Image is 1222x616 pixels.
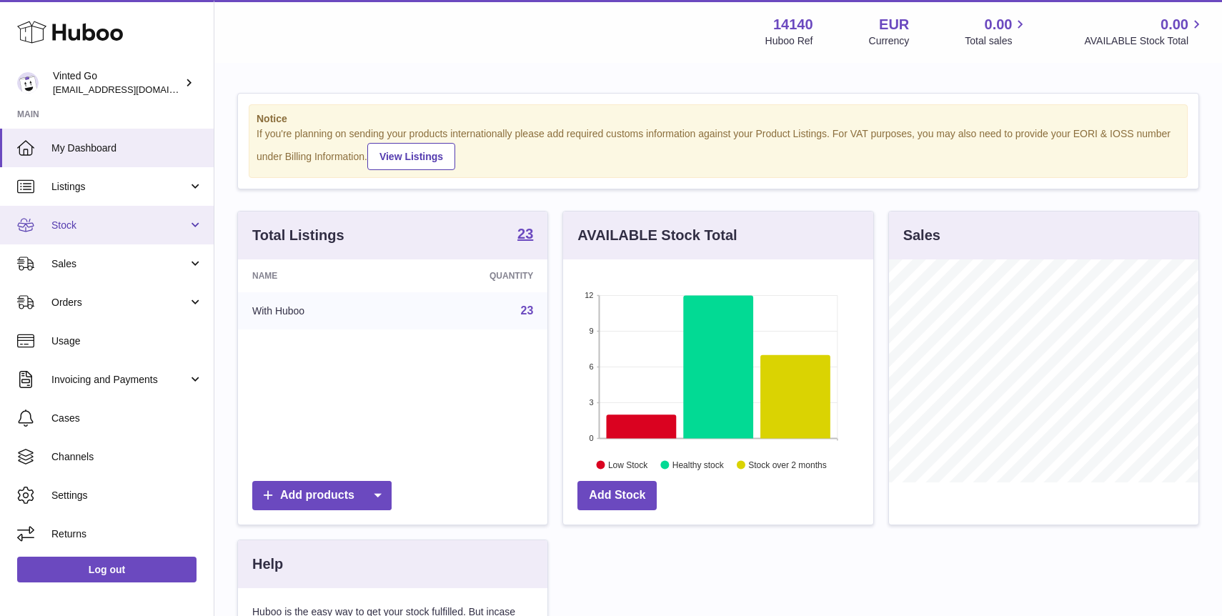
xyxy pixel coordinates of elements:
a: View Listings [367,143,455,170]
text: 6 [590,362,594,371]
a: 23 [517,227,533,244]
text: 0 [590,434,594,442]
a: Add products [252,481,392,510]
a: 0.00 AVAILABLE Stock Total [1084,15,1205,48]
strong: EUR [879,15,909,34]
th: Name [238,259,402,292]
span: Cases [51,412,203,425]
span: Invoicing and Payments [51,373,188,387]
img: giedre.bartusyte@vinted.com [17,72,39,94]
span: My Dashboard [51,141,203,155]
text: 12 [585,291,594,299]
span: Total sales [965,34,1028,48]
h3: AVAILABLE Stock Total [577,226,737,245]
span: Returns [51,527,203,541]
span: Channels [51,450,203,464]
span: [EMAIL_ADDRESS][DOMAIN_NAME] [53,84,210,95]
text: 3 [590,398,594,407]
h3: Total Listings [252,226,344,245]
a: 0.00 Total sales [965,15,1028,48]
a: Log out [17,557,197,582]
span: Orders [51,296,188,309]
span: AVAILABLE Stock Total [1084,34,1205,48]
div: Vinted Go [53,69,182,96]
text: Healthy stock [672,459,725,470]
h3: Sales [903,226,940,245]
a: 23 [521,304,534,317]
div: Currency [869,34,910,48]
th: Quantity [402,259,548,292]
div: Huboo Ref [765,34,813,48]
span: Usage [51,334,203,348]
span: Sales [51,257,188,271]
span: 0.00 [1161,15,1188,34]
td: With Huboo [238,292,402,329]
span: Settings [51,489,203,502]
h3: Help [252,555,283,574]
span: Stock [51,219,188,232]
strong: 23 [517,227,533,241]
strong: Notice [257,112,1180,126]
text: Low Stock [608,459,648,470]
span: 0.00 [985,15,1013,34]
div: If you're planning on sending your products internationally please add required customs informati... [257,127,1180,170]
a: Add Stock [577,481,657,510]
strong: 14140 [773,15,813,34]
text: Stock over 2 months [749,459,827,470]
text: 9 [590,327,594,335]
span: Listings [51,180,188,194]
